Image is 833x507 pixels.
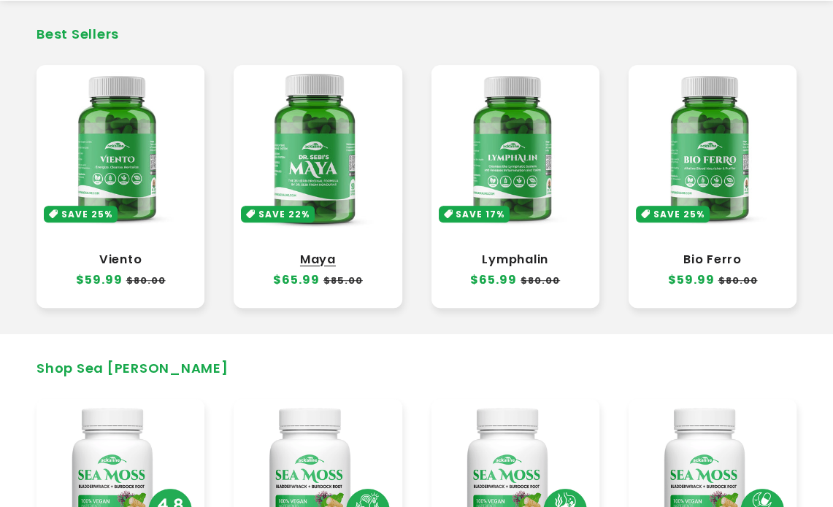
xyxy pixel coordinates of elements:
[248,252,387,267] a: Maya
[37,360,796,376] h2: Shop Sea [PERSON_NAME]
[37,65,796,309] ul: Slider
[51,252,190,267] a: Viento
[37,26,796,42] h2: Best Sellers
[446,252,585,267] a: Lymphalin
[643,252,782,267] a: Bio Ferro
